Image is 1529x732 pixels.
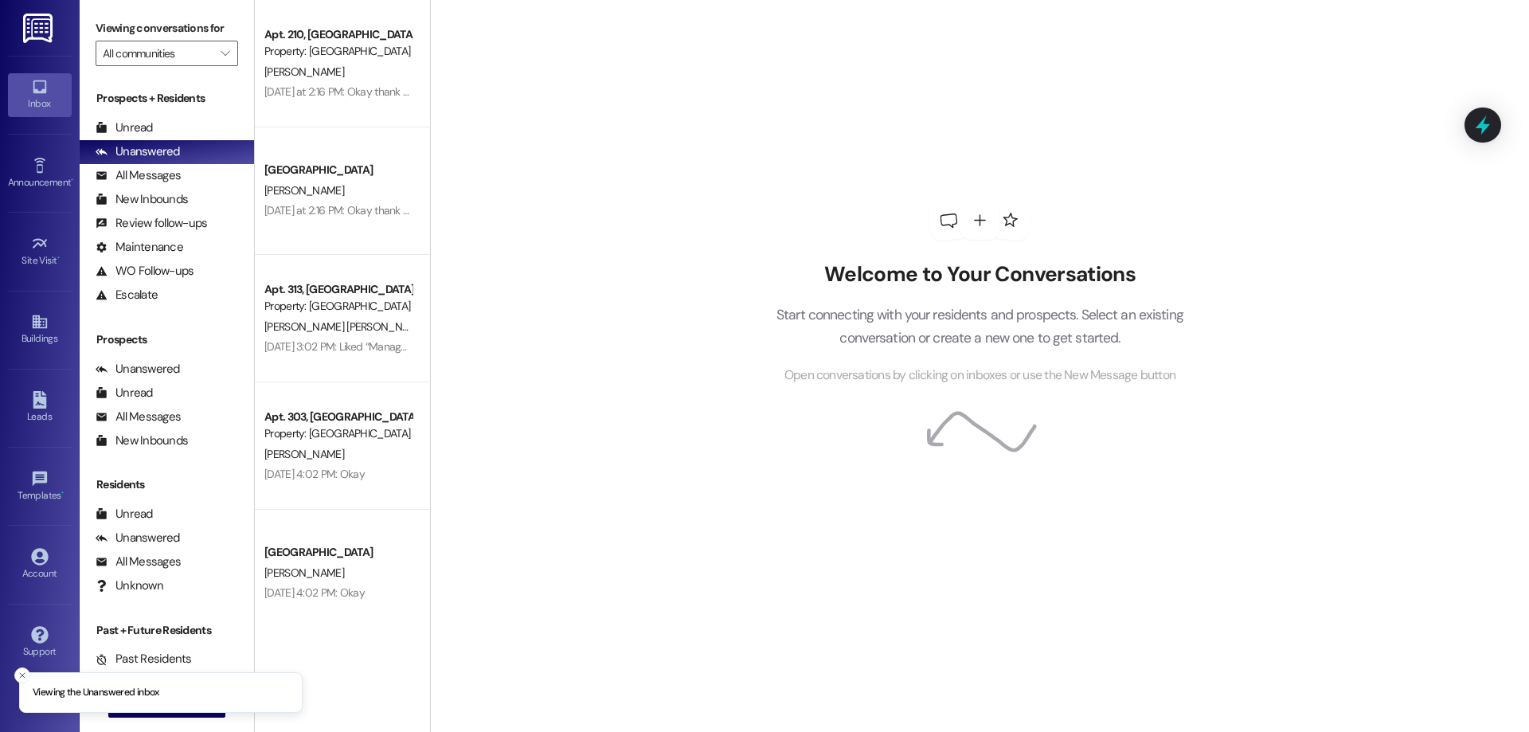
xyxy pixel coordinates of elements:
div: Apt. 313, [GEOGRAPHIC_DATA] [264,281,412,298]
div: [DATE] 3:02 PM: Liked “Management [GEOGRAPHIC_DATA] ([GEOGRAPHIC_DATA]): That day works! I've put... [264,339,842,354]
div: New Inbounds [96,433,188,449]
a: Templates • [8,465,72,508]
button: Close toast [14,667,30,683]
span: Open conversations by clicking on inboxes or use the New Message button [784,366,1175,386]
i:  [221,47,229,60]
div: Maintenance [96,239,183,256]
img: ResiDesk Logo [23,14,56,43]
div: Residents [80,476,254,493]
p: Viewing the Unanswered inbox [33,686,159,700]
a: Leads [8,386,72,429]
div: Property: [GEOGRAPHIC_DATA] [264,425,412,442]
div: Prospects + Residents [80,90,254,107]
div: All Messages [96,554,181,570]
span: • [57,252,60,264]
a: Account [8,543,72,586]
p: Start connecting with your residents and prospects. Select an existing conversation or create a n... [752,303,1207,349]
div: New Inbounds [96,191,188,208]
a: Inbox [8,73,72,116]
span: [PERSON_NAME] [PERSON_NAME] [264,319,426,334]
span: [PERSON_NAME] [264,566,344,580]
div: All Messages [96,167,181,184]
div: Past Residents [96,651,192,667]
div: Apt. 210, [GEOGRAPHIC_DATA] [264,26,412,43]
div: Review follow-ups [96,215,207,232]
h2: Welcome to Your Conversations [752,262,1207,288]
span: • [61,487,64,499]
span: • [71,174,73,186]
span: [PERSON_NAME] [264,447,344,461]
div: Unknown [96,577,163,594]
div: [DATE] at 2:16 PM: Okay thank you [264,203,420,217]
div: Past + Future Residents [80,622,254,639]
span: [PERSON_NAME] [264,65,344,79]
div: Apt. 303, [GEOGRAPHIC_DATA] [264,409,412,425]
div: [DATE] at 2:16 PM: Okay thank you [264,84,420,99]
div: Property: [GEOGRAPHIC_DATA] [264,43,412,60]
div: Unread [96,119,153,136]
a: Buildings [8,308,72,351]
div: Prospects [80,331,254,348]
label: Viewing conversations for [96,16,238,41]
div: WO Follow-ups [96,263,194,280]
div: Unanswered [96,361,180,378]
div: [DATE] 4:02 PM: Okay [264,467,365,481]
div: All Messages [96,409,181,425]
a: Support [8,621,72,664]
div: Unanswered [96,143,180,160]
div: Unanswered [96,530,180,546]
div: [GEOGRAPHIC_DATA] [264,162,412,178]
div: Escalate [96,287,158,303]
div: [GEOGRAPHIC_DATA] [264,544,412,561]
input: All communities [103,41,213,66]
div: Unread [96,506,153,523]
a: Site Visit • [8,230,72,273]
div: Unread [96,385,153,401]
div: [DATE] 4:02 PM: Okay [264,585,365,600]
div: Property: [GEOGRAPHIC_DATA] [264,298,412,315]
span: [PERSON_NAME] [264,183,344,198]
